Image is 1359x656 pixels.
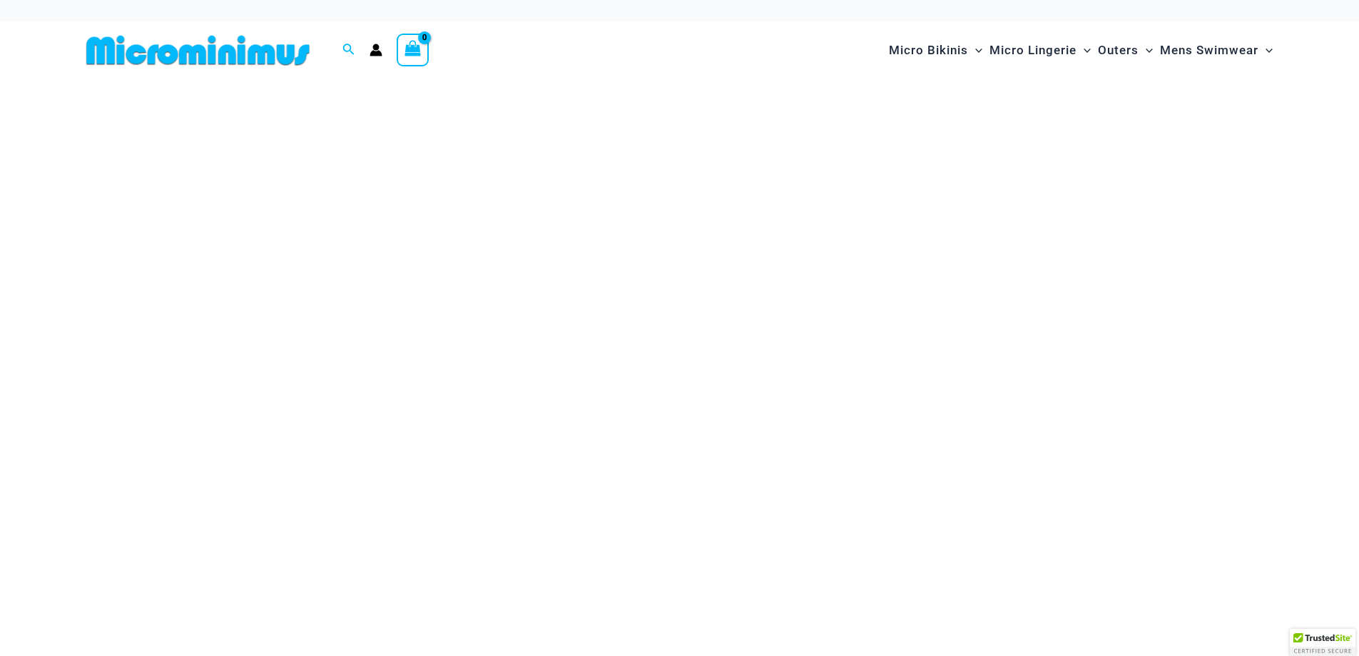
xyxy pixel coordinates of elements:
[81,34,315,66] img: MM SHOP LOGO FLAT
[883,26,1279,74] nav: Site Navigation
[1094,29,1156,72] a: OutersMenu ToggleMenu Toggle
[1258,32,1273,69] span: Menu Toggle
[885,29,986,72] a: Micro BikinisMenu ToggleMenu Toggle
[370,44,382,56] a: Account icon link
[1139,32,1153,69] span: Menu Toggle
[397,34,429,66] a: View Shopping Cart, empty
[1290,629,1355,656] div: TrustedSite Certified
[1076,32,1091,69] span: Menu Toggle
[1160,32,1258,69] span: Mens Swimwear
[986,29,1094,72] a: Micro LingerieMenu ToggleMenu Toggle
[1156,29,1276,72] a: Mens SwimwearMenu ToggleMenu Toggle
[889,32,968,69] span: Micro Bikinis
[968,32,982,69] span: Menu Toggle
[342,41,355,59] a: Search icon link
[989,32,1076,69] span: Micro Lingerie
[1098,32,1139,69] span: Outers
